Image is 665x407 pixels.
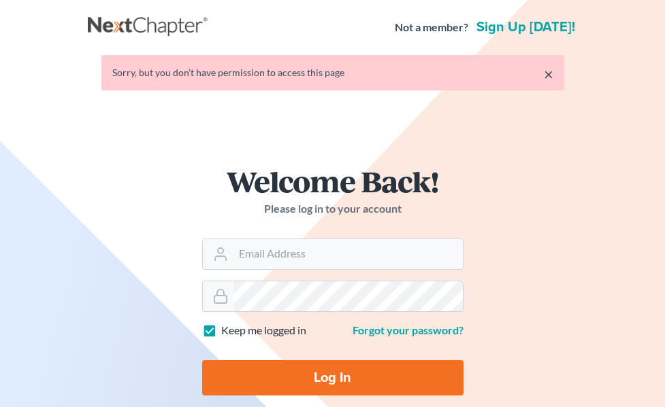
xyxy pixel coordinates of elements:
[202,166,464,196] h1: Welcome Back!
[544,66,553,82] a: ×
[474,20,578,34] a: Sign up [DATE]!
[112,66,553,79] div: Sorry, but you don't have permission to access this page
[353,323,464,336] a: Forgot your password?
[202,360,464,395] input: Log In
[221,323,306,338] label: Keep me logged in
[233,239,463,269] input: Email Address
[395,20,468,35] strong: Not a member?
[202,201,464,217] p: Please log in to your account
